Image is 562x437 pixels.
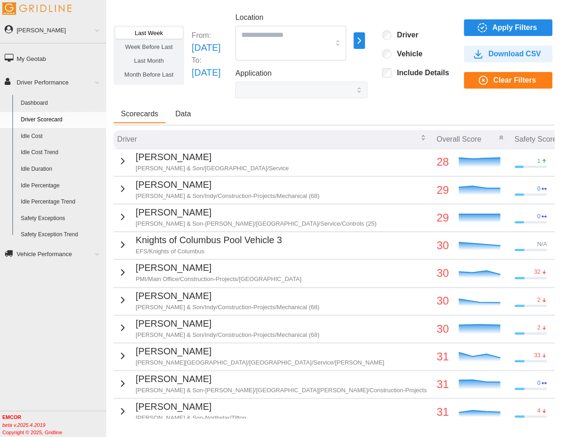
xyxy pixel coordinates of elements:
[136,192,319,200] p: [PERSON_NAME] & Son/Indy/Construction-Projects/Mechanical (68)
[2,413,106,436] div: Copyright © 2025, Gridline
[136,233,282,247] p: Knights of Columbus Pool Vehicle 3
[17,112,106,128] a: Driver Scorecard
[117,150,289,173] button: [PERSON_NAME][PERSON_NAME] & Son/[GEOGRAPHIC_DATA]/Service
[2,414,21,420] b: EMCOR
[191,41,221,55] p: [DATE]
[136,261,301,275] p: [PERSON_NAME]
[136,289,319,303] p: [PERSON_NAME]
[436,181,449,199] p: 29
[135,30,163,36] span: Last Week
[136,317,319,331] p: [PERSON_NAME]
[117,289,319,311] button: [PERSON_NAME][PERSON_NAME] & Son/Indy/Construction-Projects/Mechanical (68)
[136,414,246,422] p: [PERSON_NAME] & Son-Northstar/Tifton
[537,212,540,221] p: 0
[136,331,319,339] p: [PERSON_NAME] & Son/Indy/Construction-Projects/Mechanical (68)
[136,372,427,386] p: [PERSON_NAME]
[537,157,540,165] p: 1
[436,237,449,254] p: 30
[117,344,384,367] button: [PERSON_NAME][PERSON_NAME][GEOGRAPHIC_DATA]/[GEOGRAPHIC_DATA]/Service/[PERSON_NAME]
[117,261,301,283] button: [PERSON_NAME]PMI/Main Office/Construction-Projects/[GEOGRAPHIC_DATA]
[17,210,106,227] a: Safety Exceptions
[117,317,319,339] button: [PERSON_NAME][PERSON_NAME] & Son/Indy/Construction-Projects/Mechanical (68)
[537,240,547,248] p: N/A
[17,161,106,178] a: Idle Duration
[436,403,449,421] p: 31
[436,209,449,227] p: 29
[136,275,301,283] p: PMI/Main Office/Construction-Projects/[GEOGRAPHIC_DATA]
[136,400,246,414] p: [PERSON_NAME]
[436,264,449,282] p: 30
[175,110,191,118] span: Data
[136,386,427,395] p: [PERSON_NAME] & Son-[PERSON_NAME]/[GEOGRAPHIC_DATA][PERSON_NAME]/Construction-Projects
[436,134,481,144] p: Overall Score
[191,66,221,80] p: [DATE]
[117,400,246,422] button: [PERSON_NAME][PERSON_NAME] & Son-Northstar/Tifton
[537,323,540,332] p: 2
[2,2,72,15] img: Gridline
[136,164,289,173] p: [PERSON_NAME] & Son/[GEOGRAPHIC_DATA]/Service
[191,55,221,66] p: To:
[534,268,540,276] p: 32
[537,296,540,304] p: 2
[136,344,384,359] p: [PERSON_NAME]
[537,379,540,387] p: 0
[136,205,377,220] p: [PERSON_NAME]
[235,68,271,79] label: Application
[125,43,173,50] span: Week Before Last
[537,185,540,193] p: 0
[136,178,319,192] p: [PERSON_NAME]
[134,57,163,64] span: Last Month
[125,71,173,78] span: Month Before Last
[493,72,536,88] span: Clear Filters
[117,233,282,256] button: Knights of Columbus Pool Vehicle 3EFS/Knights of Columbus
[464,72,552,89] button: Clear Filters
[391,68,449,78] label: Include Details
[17,227,106,243] a: Safety Exception Trend
[136,220,377,228] p: [PERSON_NAME] & Son-[PERSON_NAME]/[GEOGRAPHIC_DATA]/Service/Controls (25)
[117,134,137,144] p: Driver
[537,407,540,415] p: 4
[235,12,263,24] label: Location
[436,153,449,171] p: 28
[17,178,106,194] a: Idle Percentage
[436,320,449,338] p: 30
[136,150,289,164] p: [PERSON_NAME]
[117,178,319,200] button: [PERSON_NAME][PERSON_NAME] & Son/Indy/Construction-Projects/Mechanical (68)
[492,20,537,36] span: Apply Filters
[117,205,377,228] button: [PERSON_NAME][PERSON_NAME] & Son-[PERSON_NAME]/[GEOGRAPHIC_DATA]/Service/Controls (25)
[117,372,427,395] button: [PERSON_NAME][PERSON_NAME] & Son-[PERSON_NAME]/[GEOGRAPHIC_DATA][PERSON_NAME]/Construction-Projects
[2,422,45,428] i: beta v.2025.4.2019
[488,46,541,62] span: Download CSV
[436,292,449,310] p: 30
[17,128,106,145] a: Idle Cost
[136,247,282,256] p: EFS/Knights of Columbus
[17,194,106,210] a: Idle Percentage Trend
[436,376,449,393] p: 31
[121,110,158,118] span: Scorecards
[191,30,221,41] p: From:
[17,95,106,112] a: Dashboard
[391,30,418,40] label: Driver
[514,134,557,144] p: Safety Score
[436,348,449,365] p: 31
[136,359,384,367] p: [PERSON_NAME][GEOGRAPHIC_DATA]/[GEOGRAPHIC_DATA]/Service/[PERSON_NAME]
[391,49,422,59] label: Vehicle
[17,144,106,161] a: Idle Cost Trend
[464,46,552,62] button: Download CSV
[464,19,552,36] button: Apply Filters
[534,351,540,359] p: 33
[136,303,319,311] p: [PERSON_NAME] & Son/Indy/Construction-Projects/Mechanical (68)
